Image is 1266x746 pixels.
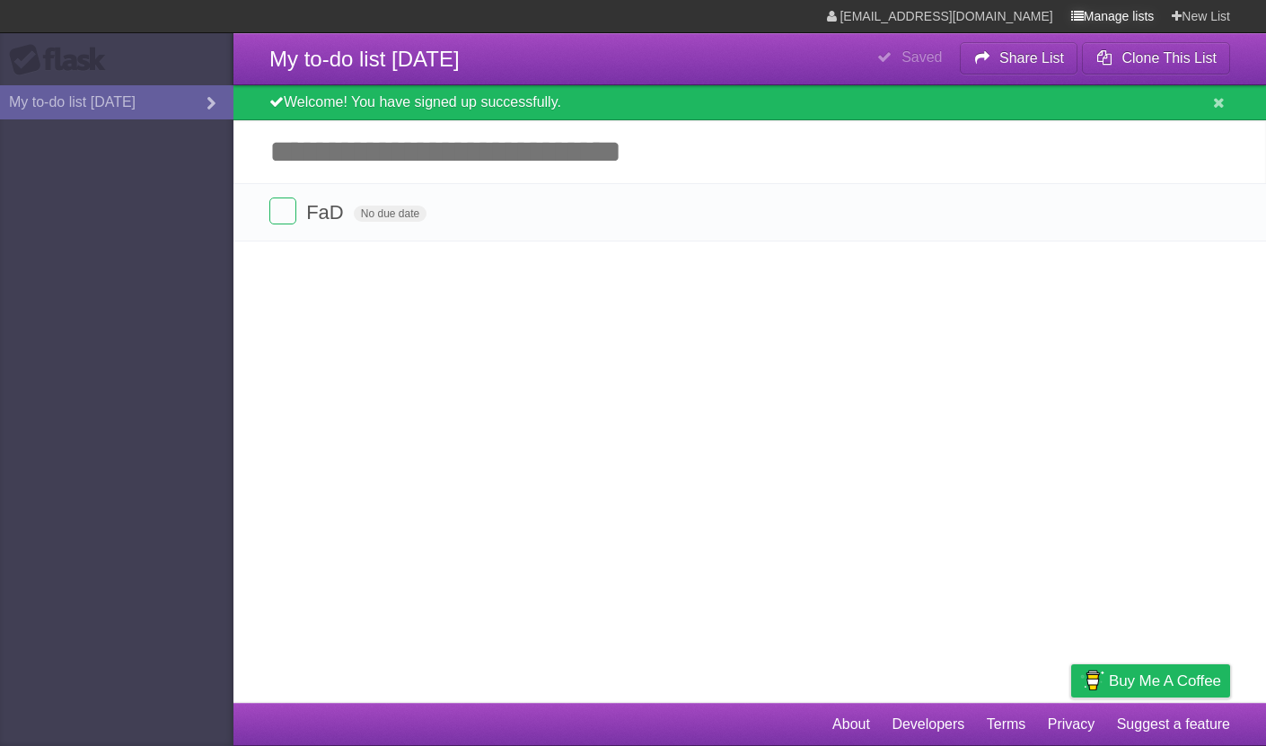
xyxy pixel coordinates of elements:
b: Clone This List [1121,50,1217,66]
a: Developers [892,707,964,742]
span: No due date [354,206,426,222]
button: Clone This List [1082,42,1230,75]
span: FaD [306,201,348,224]
a: Suggest a feature [1117,707,1230,742]
button: Share List [960,42,1078,75]
img: Buy me a coffee [1080,665,1104,696]
span: Buy me a coffee [1109,665,1221,697]
b: Saved [901,49,942,65]
span: My to-do list [DATE] [269,47,460,71]
a: Terms [987,707,1026,742]
a: Privacy [1048,707,1095,742]
a: About [832,707,870,742]
div: Flask [9,44,117,76]
b: Share List [999,50,1064,66]
a: Buy me a coffee [1071,664,1230,698]
div: Welcome! You have signed up successfully. [233,85,1266,120]
label: Done [269,197,296,224]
